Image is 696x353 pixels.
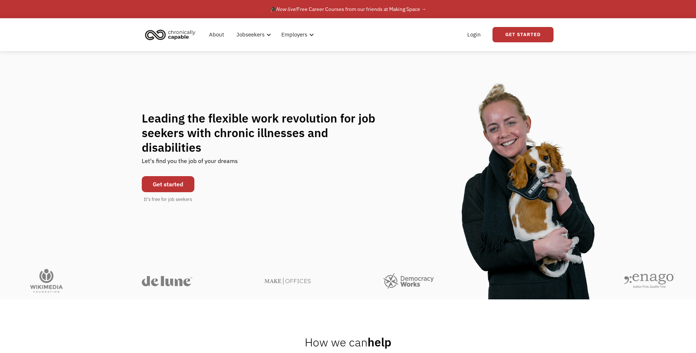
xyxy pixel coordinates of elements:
div: Jobseekers [236,30,265,39]
a: Get started [142,176,194,192]
span: How we can [305,334,368,350]
a: About [205,23,228,46]
div: It's free for job seekers [144,196,192,203]
a: home [143,27,201,43]
div: Jobseekers [232,23,273,46]
a: Login [463,23,485,46]
h2: help [305,335,391,349]
img: Chronically Capable logo [143,27,198,43]
div: 🎓 Free Career Courses from our friends at Making Space → [270,5,426,13]
div: Employers [277,23,316,46]
h1: Leading the flexible work revolution for job seekers with chronic illnesses and disabilities [142,111,389,155]
div: Let's find you the job of your dreams [142,155,238,172]
em: Now live! [276,6,297,12]
div: Employers [281,30,307,39]
a: Get Started [492,27,554,42]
